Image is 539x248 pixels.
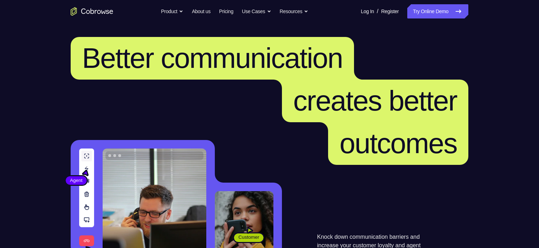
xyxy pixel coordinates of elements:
span: outcomes [339,128,457,159]
a: Try Online Demo [407,4,468,18]
span: Customer [234,234,263,241]
a: Go to the home page [71,7,113,16]
span: creates better [293,85,457,117]
button: Use Cases [242,4,271,18]
a: Register [381,4,399,18]
span: Better communication [82,42,343,74]
a: About us [192,4,210,18]
a: Log In [361,4,374,18]
span: / [377,7,378,16]
button: Resources [280,4,309,18]
a: Pricing [219,4,233,18]
span: Agent [66,177,87,184]
img: A series of tools used in co-browsing sessions [79,149,94,246]
button: Product [161,4,184,18]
